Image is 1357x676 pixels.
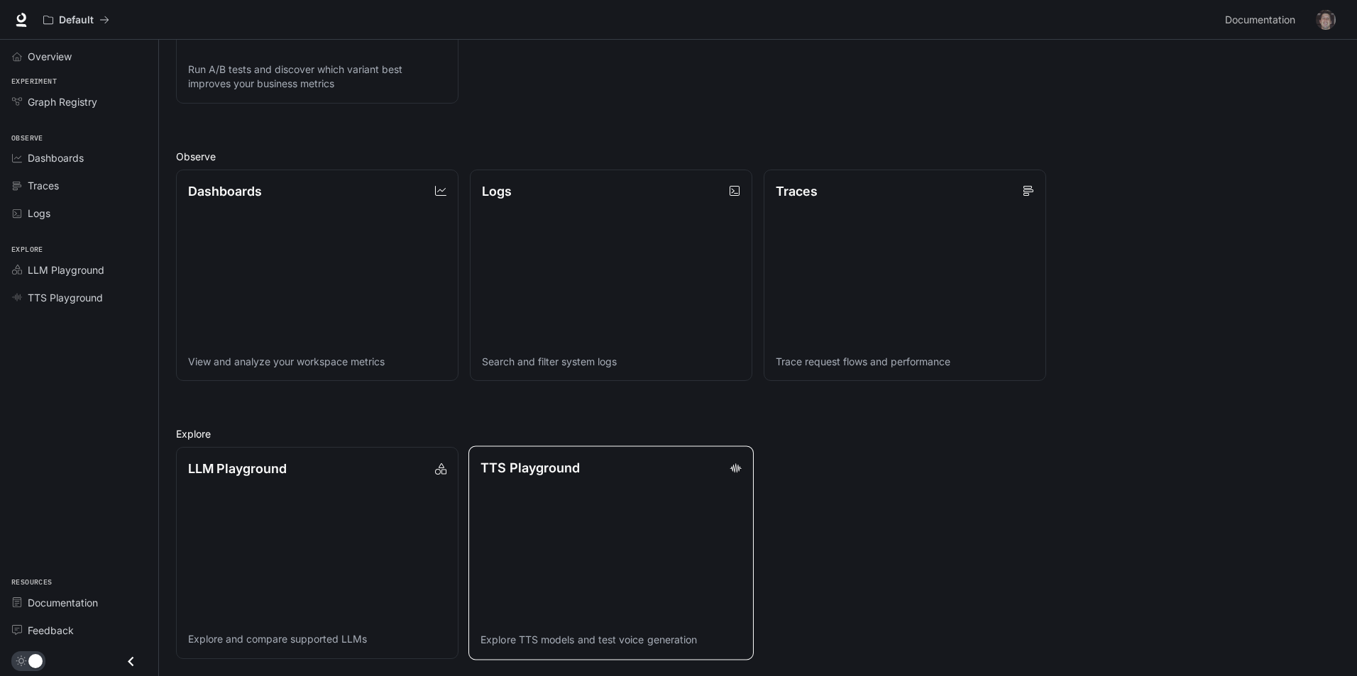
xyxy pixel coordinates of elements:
p: Dashboards [188,182,262,201]
span: Feedback [28,623,74,638]
span: Overview [28,49,72,64]
p: Logs [482,182,512,201]
a: Graph Registry [6,89,153,114]
p: LLM Playground [188,459,287,478]
p: TTS Playground [480,458,580,477]
p: Explore TTS models and test voice generation [480,633,742,648]
a: TracesTrace request flows and performance [764,170,1046,382]
span: Dark mode toggle [28,653,43,668]
p: Search and filter system logs [482,355,740,369]
p: Traces [776,182,818,201]
span: Traces [28,178,59,193]
a: LLM Playground [6,257,153,282]
p: Explore and compare supported LLMs [188,632,446,646]
a: Feedback [6,618,153,643]
button: Close drawer [115,647,147,676]
span: LLM Playground [28,262,104,277]
a: TTS Playground [6,285,153,310]
a: TTS PlaygroundExplore TTS models and test voice generation [468,446,754,660]
a: Overview [6,44,153,69]
a: LLM PlaygroundExplore and compare supported LLMs [176,447,458,659]
button: All workspaces [37,6,116,34]
a: Documentation [6,590,153,615]
a: Traces [6,173,153,198]
a: Dashboards [6,145,153,170]
a: Logs [6,201,153,226]
p: Default [59,14,94,26]
span: Documentation [1225,11,1295,29]
span: Documentation [28,595,98,610]
h2: Observe [176,149,1340,164]
span: Logs [28,206,50,221]
a: Documentation [1219,6,1306,34]
p: View and analyze your workspace metrics [188,355,446,369]
span: Graph Registry [28,94,97,109]
p: Trace request flows and performance [776,355,1034,369]
img: User avatar [1316,10,1336,30]
p: Run A/B tests and discover which variant best improves your business metrics [188,62,446,91]
a: DashboardsView and analyze your workspace metrics [176,170,458,382]
span: Dashboards [28,150,84,165]
span: TTS Playground [28,290,103,305]
a: LogsSearch and filter system logs [470,170,752,382]
button: User avatar [1312,6,1340,34]
h2: Explore [176,426,1340,441]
